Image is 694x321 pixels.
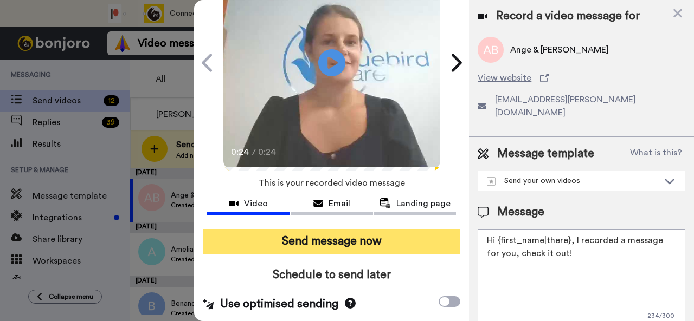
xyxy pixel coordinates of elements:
[244,197,268,210] span: Video
[258,146,277,159] span: 0:24
[329,197,350,210] span: Email
[396,197,451,210] span: Landing page
[220,296,338,312] span: Use optimised sending
[231,146,250,159] span: 0:24
[495,93,685,119] span: [EMAIL_ADDRESS][PERSON_NAME][DOMAIN_NAME]
[487,177,496,186] img: demo-template.svg
[497,146,594,162] span: Message template
[203,263,460,287] button: Schedule to send later
[252,146,256,159] span: /
[259,171,405,195] span: This is your recorded video message
[203,229,460,254] button: Send message now
[497,204,544,220] span: Message
[627,146,685,162] button: What is this?
[487,175,659,186] div: Send your own videos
